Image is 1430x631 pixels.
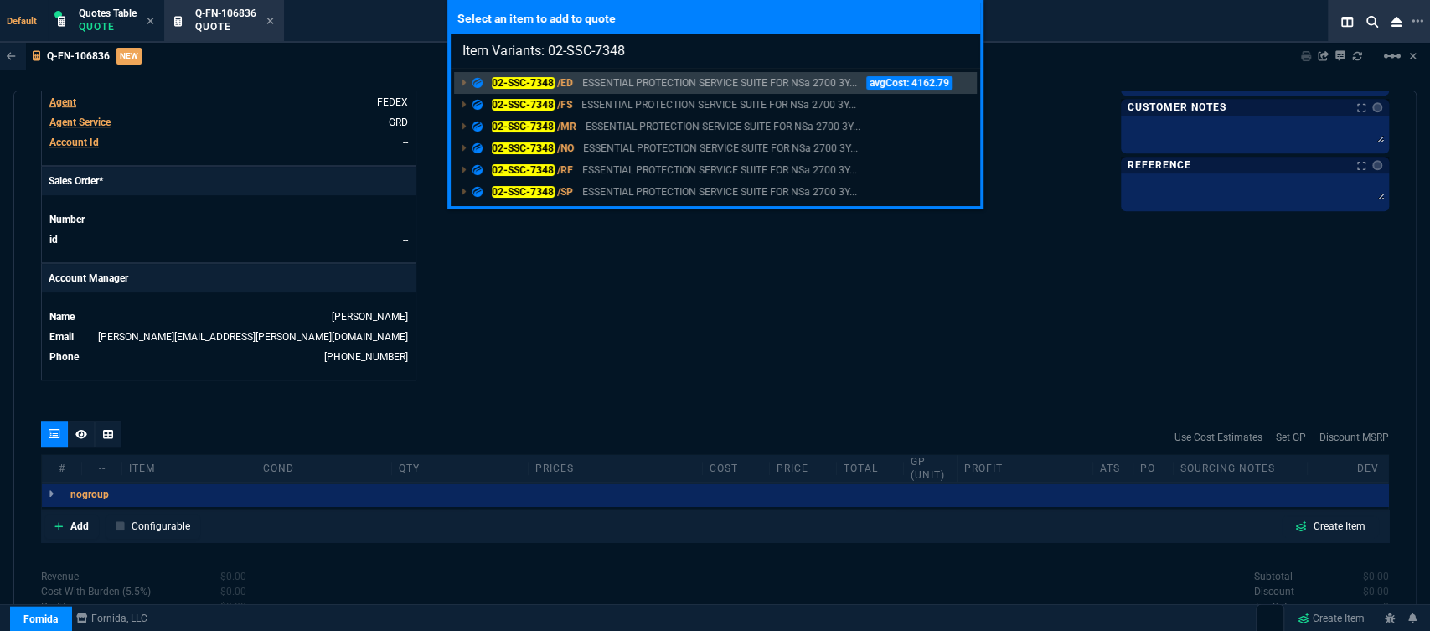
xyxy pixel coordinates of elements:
p: ESSENTIAL PROTECTION SERVICE SUITE FOR NSa 2700 3YR [583,141,858,156]
a: Create Item [1291,606,1371,631]
span: /RF [557,164,573,176]
mark: 02-SSC-7348 [492,77,555,89]
p: ESSENTIAL PROTECTION SERVICE SUITE FOR NSa 2700 3YR [582,75,857,91]
p: ESSENTIAL PROTECTION SERVICE SUITE FOR NSa 2700 3YR [581,97,856,112]
a: msbcCompanyName [71,611,152,626]
span: /NO [557,142,574,154]
p: avgCost: 4162.79 [866,76,952,90]
p: Select an item to add to quote [451,3,980,34]
p: ESSENTIAL PROTECTION SERVICE SUITE FOR NSa 2700 3YR [582,184,857,199]
mark: 02-SSC-7348 [492,121,555,132]
p: ESSENTIAL PROTECTION SERVICE SUITE FOR NSa 2700 3YR [586,119,860,134]
span: /MR [557,121,576,132]
span: /FS [557,99,572,111]
span: /ED [557,77,573,89]
mark: 02-SSC-7348 [492,164,555,176]
mark: 02-SSC-7348 [492,142,555,154]
mark: 02-SSC-7348 [492,186,555,198]
p: ESSENTIAL PROTECTION SERVICE SUITE FOR NSa 2700 3YR [582,163,857,178]
span: /SP [557,186,573,198]
input: Search... [451,34,980,68]
mark: 02-SSC-7348 [492,99,555,111]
